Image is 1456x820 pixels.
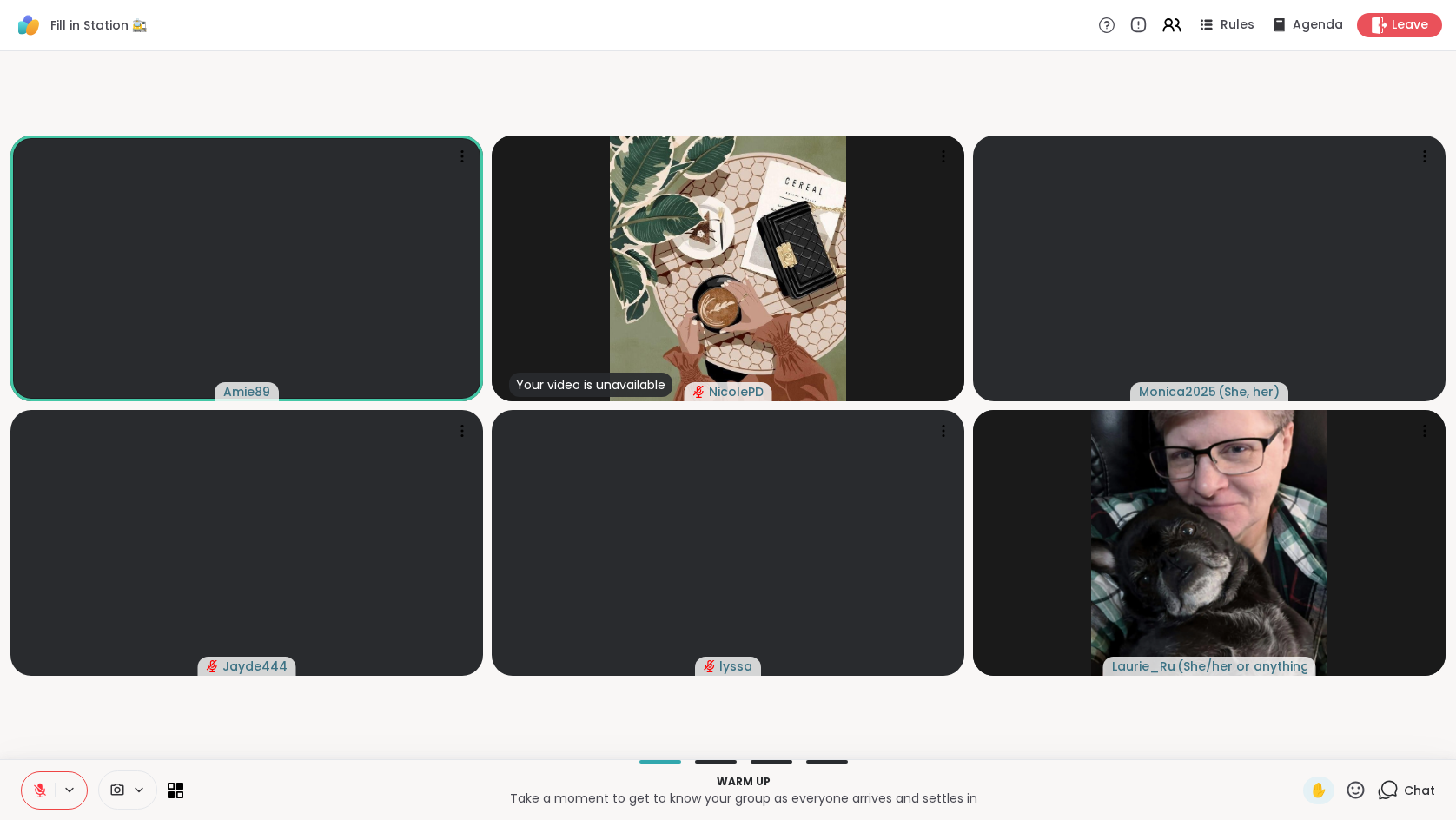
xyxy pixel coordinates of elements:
[1218,383,1280,400] span: ( She, her )
[719,658,752,675] span: lyssa
[1139,383,1216,400] span: Monica2025
[1221,17,1254,34] span: Rules
[709,383,764,400] span: NicolePD
[509,373,672,397] div: Your video is unavailable
[14,10,43,40] img: ShareWell Logomark
[1310,780,1327,801] span: ✋
[194,774,1293,790] p: Warm up
[194,790,1293,807] p: Take a moment to get to know your group as everyone arrives and settles in
[1112,658,1175,675] span: Laurie_Ru
[1392,17,1428,34] span: Leave
[207,660,219,672] span: audio-muted
[1404,782,1435,799] span: Chat
[1177,658,1307,675] span: ( She/her or anything else )
[1293,17,1343,34] span: Agenda
[693,386,705,398] span: audio-muted
[50,17,147,34] span: Fill in Station 🚉
[704,660,716,672] span: audio-muted
[1091,410,1327,676] img: Laurie_Ru
[222,658,288,675] span: Jayde444
[610,136,846,401] img: NicolePD
[223,383,270,400] span: Amie89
